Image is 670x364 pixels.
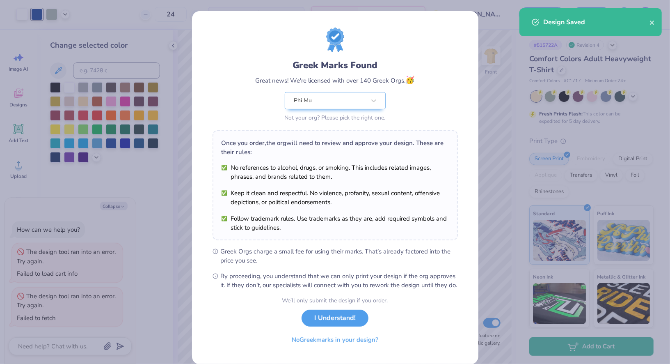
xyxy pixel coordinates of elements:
[282,296,388,305] div: We’ll only submit the design if you order.
[222,163,449,181] li: No references to alcohol, drugs, or smoking. This includes related images, phrases, and brands re...
[222,138,449,157] div: Once you order, the org will need to review and approve your design. These are their rules:
[256,75,415,86] div: Great news! We're licensed with over 140 Greek Orgs.
[222,189,449,207] li: Keep it clean and respectful. No violence, profanity, sexual content, offensive depictions, or po...
[649,17,655,27] button: close
[293,59,377,72] div: Greek Marks Found
[221,247,458,265] span: Greek Orgs charge a small fee for using their marks. That’s already factored into the price you see.
[326,28,344,52] img: License badge
[222,214,449,232] li: Follow trademark rules. Use trademarks as they are, add required symbols and stick to guidelines.
[543,17,649,27] div: Design Saved
[285,332,385,348] button: NoGreekmarks in your design?
[285,113,386,122] div: Not your org? Please pick the right one.
[406,75,415,85] span: 🥳
[302,310,368,327] button: I Understand!
[221,272,458,290] span: By proceeding, you understand that we can only print your design if the org approves it. If they ...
